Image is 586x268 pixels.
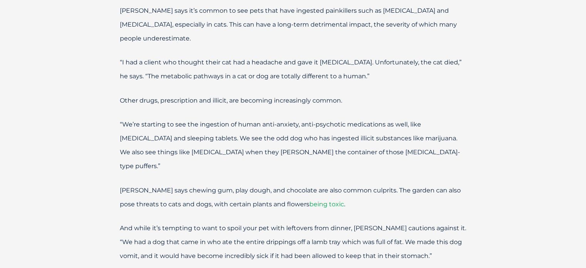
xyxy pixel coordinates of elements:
span: And while it’s tempting to want to spoil your pet with leftovers from dinner, [PERSON_NAME] cauti... [120,224,466,260]
span: Other drugs, prescription and illicit, are becoming increasingly common. [120,97,342,104]
a: being toxic [309,201,344,208]
span: . [344,201,345,208]
span: “I had a client who thought their cat had a headache and gave it [MEDICAL_DATA]. Unfortunately, t... [120,59,462,80]
span: [PERSON_NAME] says chewing gum, play dough, and chocolate are also common culprits. The garden ca... [120,187,461,208]
span: [PERSON_NAME] says it’s common to see pets that have ingested painkillers such as [MEDICAL_DATA] ... [120,7,457,42]
span: “We’re starting to see the ingestion of human anti-anxiety, anti-psychotic medications as well, l... [120,121,460,170]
